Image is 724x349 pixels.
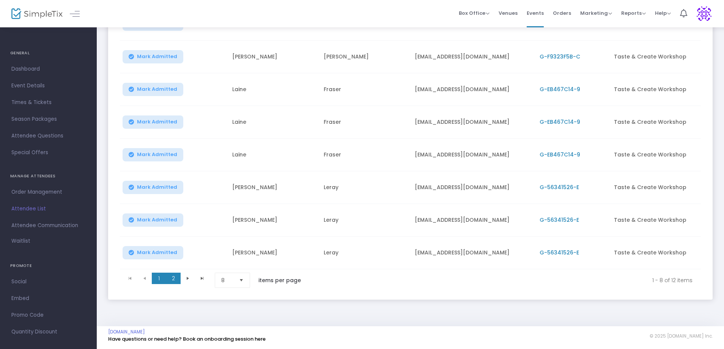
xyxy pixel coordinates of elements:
[609,106,701,139] td: Taste & Create Workshop
[11,148,85,158] span: Special Offers
[11,114,85,124] span: Season Packages
[236,273,247,287] button: Select
[11,237,30,245] span: Waitlist
[11,187,85,197] span: Order Management
[319,237,411,269] td: Leray
[609,237,701,269] td: Taste & Create Workshop
[410,73,535,106] td: [EMAIL_ADDRESS][DOMAIN_NAME]
[10,46,87,61] h4: GENERAL
[410,106,535,139] td: [EMAIL_ADDRESS][DOMAIN_NAME]
[540,118,580,126] span: G-EB467C14-9
[580,9,612,17] span: Marketing
[11,81,85,91] span: Event Details
[540,151,580,158] span: G-EB467C14-9
[655,9,671,17] span: Help
[609,73,701,106] td: Taste & Create Workshop
[410,204,535,237] td: [EMAIL_ADDRESS][DOMAIN_NAME]
[228,73,319,106] td: Laine
[319,41,411,73] td: [PERSON_NAME]
[137,250,177,256] span: Mark Admitted
[609,41,701,73] td: Taste & Create Workshop
[540,249,579,256] span: G-56341526-E
[137,217,177,223] span: Mark Admitted
[123,246,183,259] button: Mark Admitted
[10,169,87,184] h4: MANAGE ATTENDEES
[123,115,183,129] button: Mark Admitted
[609,204,701,237] td: Taste & Create Workshop
[228,204,319,237] td: [PERSON_NAME]
[499,3,518,23] span: Venues
[123,213,183,227] button: Mark Admitted
[11,294,85,303] span: Embed
[319,73,411,106] td: Fraser
[199,275,205,281] span: Go to the last page
[540,85,580,93] span: G-EB467C14-9
[108,335,266,343] a: Have questions or need help? Book an onboarding session here
[410,171,535,204] td: [EMAIL_ADDRESS][DOMAIN_NAME]
[11,327,85,337] span: Quantity Discount
[11,98,85,107] span: Times & Tickets
[609,171,701,204] td: Taste & Create Workshop
[123,83,183,96] button: Mark Admitted
[228,171,319,204] td: [PERSON_NAME]
[319,106,411,139] td: Fraser
[258,276,301,284] label: items per page
[319,171,411,204] td: Leray
[410,41,535,73] td: [EMAIL_ADDRESS][DOMAIN_NAME]
[228,237,319,269] td: [PERSON_NAME]
[317,273,693,288] kendo-pager-info: 1 - 8 of 12 items
[650,333,713,339] span: © 2025 [DOMAIN_NAME] Inc.
[137,119,177,125] span: Mark Admitted
[166,273,181,284] span: Page 2
[319,204,411,237] td: Leray
[11,277,85,287] span: Social
[221,276,233,284] span: 8
[195,273,209,284] span: Go to the last page
[11,310,85,320] span: Promo Code
[152,273,166,284] span: Page 1
[410,139,535,171] td: [EMAIL_ADDRESS][DOMAIN_NAME]
[459,9,489,17] span: Box Office
[11,64,85,74] span: Dashboard
[123,181,183,194] button: Mark Admitted
[137,86,177,92] span: Mark Admitted
[108,329,145,335] a: [DOMAIN_NAME]
[181,273,195,284] span: Go to the next page
[10,258,87,273] h4: PROMOTE
[540,216,579,224] span: G-56341526-E
[621,9,646,17] span: Reports
[185,275,191,281] span: Go to the next page
[123,50,183,63] button: Mark Admitted
[228,106,319,139] td: Laine
[11,221,85,231] span: Attendee Communication
[228,139,319,171] td: Laine
[228,41,319,73] td: [PERSON_NAME]
[123,148,183,161] button: Mark Admitted
[137,54,177,60] span: Mark Admitted
[609,139,701,171] td: Taste & Create Workshop
[410,237,535,269] td: [EMAIL_ADDRESS][DOMAIN_NAME]
[553,3,571,23] span: Orders
[540,53,580,60] span: G-F9323F5B-C
[319,139,411,171] td: Fraser
[527,3,544,23] span: Events
[540,183,579,191] span: G-56341526-E
[11,204,85,214] span: Attendee List
[11,131,85,141] span: Attendee Questions
[137,184,177,190] span: Mark Admitted
[137,152,177,158] span: Mark Admitted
